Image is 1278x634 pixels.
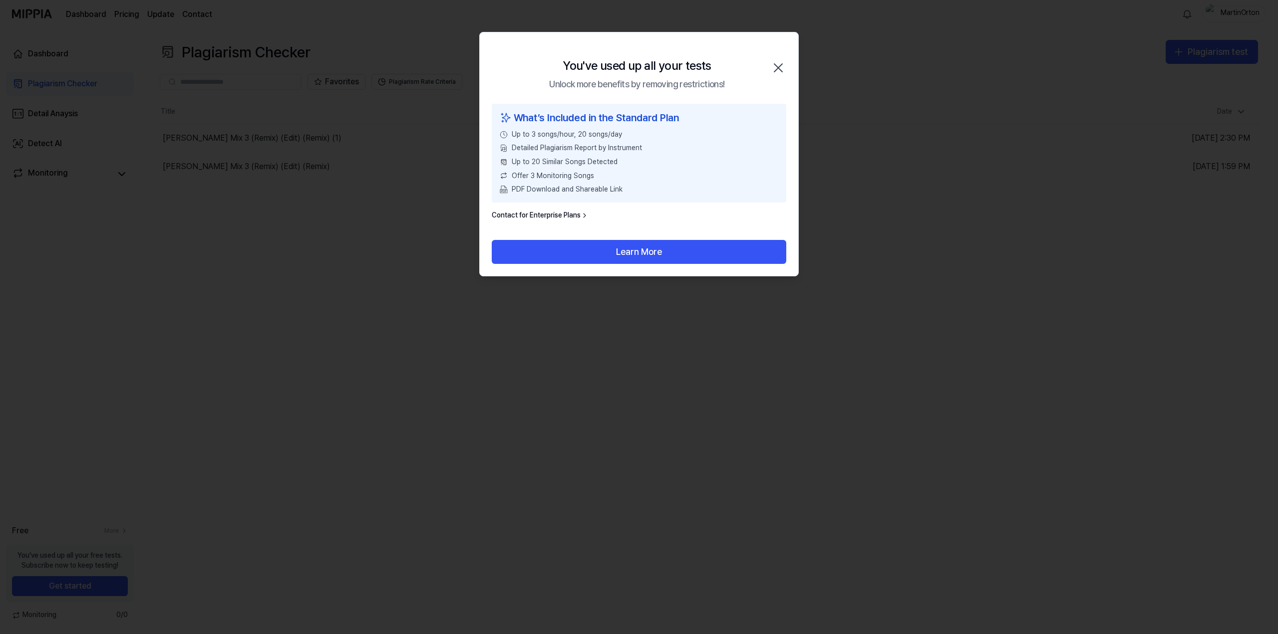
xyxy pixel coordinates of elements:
[500,110,778,126] div: What’s Included in the Standard Plan
[500,186,508,194] img: PDF Download
[512,185,623,195] span: PDF Download and Shareable Link
[500,110,512,126] img: sparkles icon
[512,157,618,167] span: Up to 20 Similar Songs Detected
[563,56,711,75] div: You've used up all your tests
[512,171,594,181] span: Offer 3 Monitoring Songs
[512,143,642,153] span: Detailed Plagiarism Report by Instrument
[549,77,724,92] div: Unlock more benefits by removing restrictions!
[492,240,786,264] button: Learn More
[492,211,589,220] a: Contact for Enterprise Plans
[512,130,622,140] span: Up to 3 songs/hour, 20 songs/day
